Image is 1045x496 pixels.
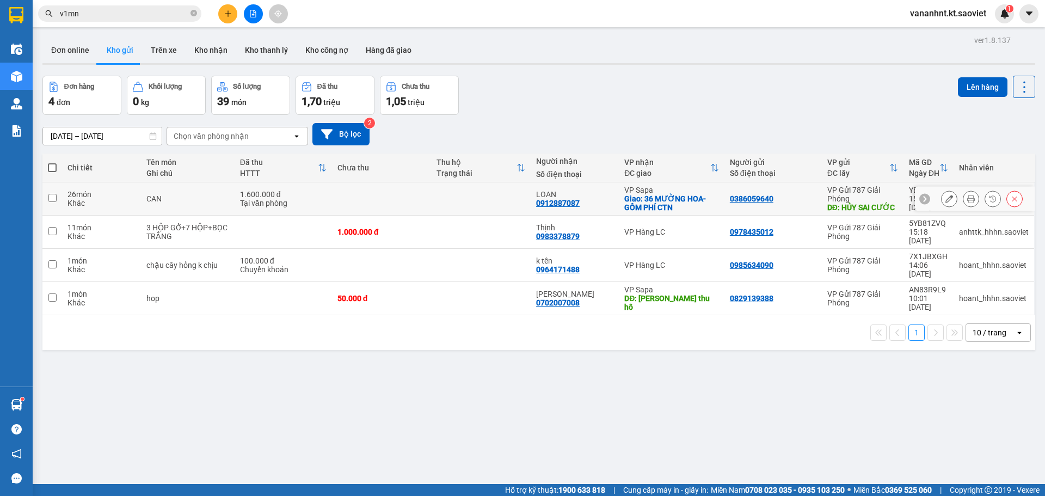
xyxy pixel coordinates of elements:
span: ⚪️ [847,488,851,492]
span: Hỗ trợ kỹ thuật: [505,484,605,496]
button: Số lượng39món [211,76,290,115]
div: VP Hàng LC [624,228,719,236]
div: Ghi chú [146,169,229,177]
div: VP Gửi 787 Giải Phóng [827,223,898,241]
span: 1 [1007,5,1011,13]
button: plus [218,4,237,23]
div: 14:06 [DATE] [909,261,948,278]
div: VP Hàng LC [624,261,719,270]
img: solution-icon [11,125,22,137]
span: message [11,473,22,483]
div: Số điện thoại [730,169,816,177]
div: VP Sapa [624,285,719,294]
div: Khác [67,265,136,274]
div: 100.000 đ [240,256,327,265]
img: warehouse-icon [11,44,22,55]
div: 1.000.000 đ [337,228,426,236]
span: 39 [217,95,229,108]
div: Số điện thoại [536,170,613,179]
div: ver 1.8.137 [974,34,1011,46]
span: | [940,484,942,496]
button: file-add [244,4,263,23]
div: DĐ: huy thu hô [624,294,719,311]
button: Kho công nợ [297,37,357,63]
div: 0983378879 [536,232,580,241]
span: notification [11,449,22,459]
div: Đã thu [240,158,318,167]
div: Khác [67,199,136,207]
span: plus [224,10,232,17]
div: YEUQAZ6E [909,186,948,194]
div: Chọn văn phòng nhận [174,131,249,142]
th: Toggle SortBy [822,154,903,182]
img: icon-new-feature [1000,9,1010,19]
button: Đơn hàng4đơn [42,76,121,115]
button: caret-down [1019,4,1038,23]
div: DĐ: HỦY SAI CƯỚC [827,203,898,212]
span: copyright [985,486,992,494]
div: ĐC giao [624,169,710,177]
div: VP Gửi 787 Giải Phóng [827,290,898,307]
div: 1 món [67,256,136,265]
div: 0386059640 [730,194,773,203]
div: Trạng thái [437,169,517,177]
input: Select a date range. [43,127,162,145]
span: question-circle [11,424,22,434]
span: món [231,98,247,107]
button: Lên hàng [958,77,1007,97]
div: Thu hộ [437,158,517,167]
div: 26 món [67,190,136,199]
div: LOAN [536,190,613,199]
div: HOANG ANH [536,290,613,298]
div: hoant_hhhn.saoviet [959,261,1029,270]
th: Toggle SortBy [903,154,954,182]
span: 0 [133,95,139,108]
div: Chuyển khoản [240,265,327,274]
div: 50.000 đ [337,294,426,303]
div: anhttk_hhhn.saoviet [959,228,1029,236]
span: close-circle [190,10,197,16]
button: Bộ lọc [312,123,370,145]
div: Mã GD [909,158,939,167]
span: Miền Nam [711,484,845,496]
div: VP gửi [827,158,889,167]
button: Đã thu1,70 triệu [296,76,374,115]
div: Chưa thu [337,163,426,172]
div: Sửa đơn hàng [941,191,957,207]
span: file-add [249,10,257,17]
div: Chưa thu [402,83,429,90]
button: Kho gửi [98,37,142,63]
div: hop [146,294,229,303]
div: HTTT [240,169,318,177]
div: ĐC lấy [827,169,889,177]
sup: 2 [364,118,375,128]
div: 0829139388 [730,294,773,303]
div: VP Gửi 787 Giải Phóng [827,256,898,274]
button: 1 [908,324,925,341]
div: VP Sapa [624,186,719,194]
span: 1,05 [386,95,406,108]
div: hoant_hhhn.saoviet [959,294,1029,303]
th: Toggle SortBy [235,154,332,182]
span: đơn [57,98,70,107]
img: logo-vxr [9,7,23,23]
div: 3 HỘP GỖ+7 HỘP+BỌC TRẮNG [146,223,229,241]
div: Người gửi [730,158,816,167]
div: AN83R9L9 [909,285,948,294]
span: vananhnt.kt.saoviet [901,7,995,20]
strong: 1900 633 818 [558,486,605,494]
sup: 1 [21,397,24,401]
div: 1 món [67,290,136,298]
div: 10:01 [DATE] [909,294,948,311]
div: 1.600.000 đ [240,190,327,199]
button: Kho thanh lý [236,37,297,63]
span: triệu [323,98,340,107]
div: Giao: 36 MƯỜNG HOA- GỒM PHÍ CTN [624,194,719,212]
span: 4 [48,95,54,108]
div: 5YB81ZVQ [909,219,948,228]
button: Hàng đã giao [357,37,420,63]
div: Khối lượng [149,83,182,90]
div: chậu cây hỏng k chịu [146,261,229,270]
div: Khác [67,298,136,307]
button: Trên xe [142,37,186,63]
